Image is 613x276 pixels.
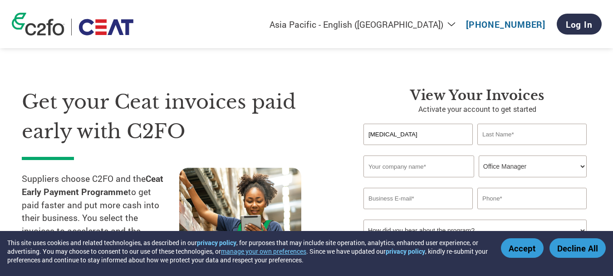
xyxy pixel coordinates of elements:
a: Log In [557,14,602,35]
input: Invalid Email format [363,188,473,209]
div: Inavlid Email Address [363,210,473,216]
strong: Ceat Early Payment Programme [22,173,163,197]
div: Inavlid Phone Number [477,210,587,216]
div: Invalid first name or first name is too long [363,146,473,152]
p: Suppliers choose C2FO and the to get paid faster and put more cash into their business. You selec... [22,172,179,251]
button: manage your own preferences [221,247,306,256]
input: Last Name* [477,124,587,145]
img: c2fo logo [12,13,64,35]
div: This site uses cookies and related technologies, as described in our , for purposes that may incl... [7,238,488,264]
button: Decline All [549,238,606,258]
div: Invalid last name or last name is too long [477,146,587,152]
button: Accept [501,238,544,258]
input: Phone* [477,188,587,209]
div: Invalid company name or company name is too long [363,178,587,184]
h3: View your invoices [363,87,591,104]
img: supply chain worker [179,168,301,257]
h1: Get your Ceat invoices paid early with C2FO [22,87,336,146]
input: Your company name* [363,156,474,177]
a: privacy policy [197,238,236,247]
a: privacy policy [386,247,425,256]
input: First Name* [363,124,473,145]
p: Activate your account to get started [363,104,591,115]
a: [PHONE_NUMBER] [466,19,545,30]
img: Ceat [78,19,134,35]
select: Title/Role [479,156,587,177]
